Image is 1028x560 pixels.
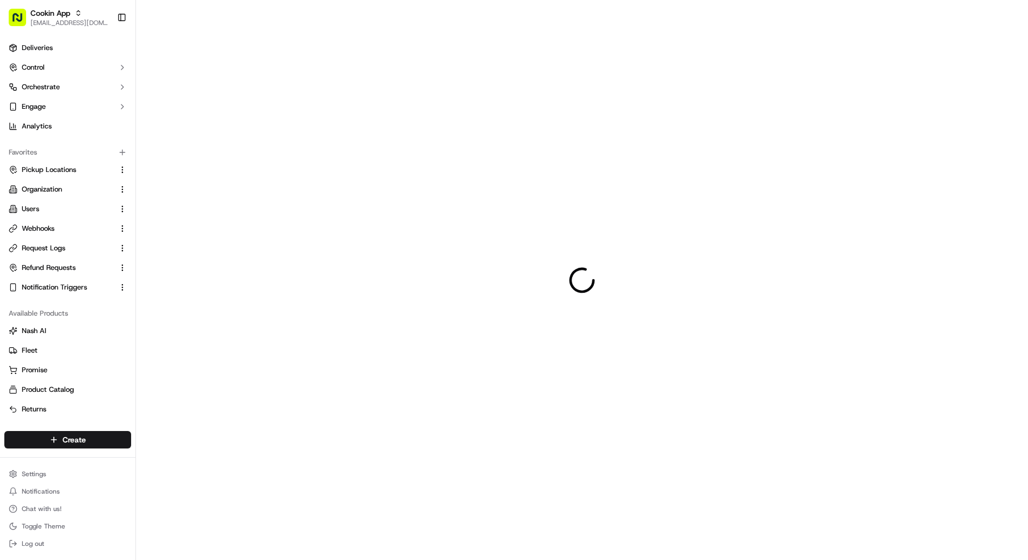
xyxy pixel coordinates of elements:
a: Returns [9,404,127,414]
button: Notification Triggers [4,279,131,296]
span: Promise [22,365,47,375]
a: Request Logs [9,243,114,253]
span: Analytics [22,121,52,131]
span: Returns [22,404,46,414]
span: Orchestrate [22,82,60,92]
span: Deliveries [22,43,53,53]
button: Fleet [4,342,131,359]
button: Users [4,200,131,218]
a: Webhooks [9,224,114,233]
span: Engage [22,102,46,112]
button: Request Logs [4,239,131,257]
span: Organization [22,184,62,194]
button: Product Catalog [4,381,131,398]
a: Organization [9,184,114,194]
span: Users [22,204,39,214]
button: Refund Requests [4,259,131,276]
span: Toggle Theme [22,522,65,531]
span: Product Catalog [22,385,74,395]
a: Analytics [4,118,131,135]
button: Engage [4,98,131,115]
div: Available Products [4,305,131,322]
a: Users [9,204,114,214]
button: [EMAIL_ADDRESS][DOMAIN_NAME] [30,19,108,27]
span: Settings [22,470,46,478]
button: Promise [4,361,131,379]
button: Control [4,59,131,76]
span: Webhooks [22,224,54,233]
span: Nash AI [22,326,46,336]
button: Pickup Locations [4,161,131,179]
span: Pickup Locations [22,165,76,175]
span: Fleet [22,346,38,355]
button: Cookin App [30,8,70,19]
a: Pickup Locations [9,165,114,175]
a: Nash AI [9,326,127,336]
span: Chat with us! [22,504,61,513]
span: Request Logs [22,243,65,253]
a: Notification Triggers [9,282,114,292]
span: Create [63,434,86,445]
button: Webhooks [4,220,131,237]
span: Log out [22,539,44,548]
button: Toggle Theme [4,519,131,534]
a: Promise [9,365,127,375]
button: Chat with us! [4,501,131,516]
button: Settings [4,466,131,482]
button: Organization [4,181,131,198]
a: Deliveries [4,39,131,57]
button: Cookin App[EMAIL_ADDRESS][DOMAIN_NAME] [4,4,113,30]
span: Control [22,63,45,72]
a: Product Catalog [9,385,127,395]
button: Nash AI [4,322,131,340]
a: Refund Requests [9,263,114,273]
div: Favorites [4,144,131,161]
button: Returns [4,401,131,418]
span: Notification Triggers [22,282,87,292]
button: Create [4,431,131,448]
button: Notifications [4,484,131,499]
a: Fleet [9,346,127,355]
button: Log out [4,536,131,551]
span: Notifications [22,487,60,496]
span: Refund Requests [22,263,76,273]
button: Orchestrate [4,78,131,96]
